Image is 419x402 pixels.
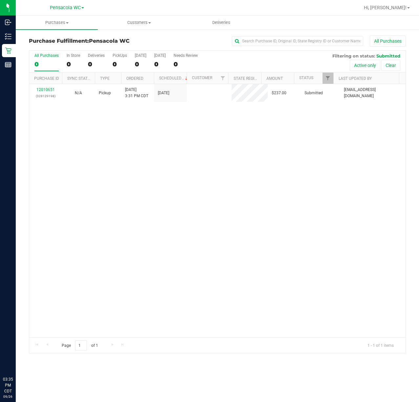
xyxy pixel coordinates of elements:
span: [DATE] [158,90,169,96]
button: N/A [75,90,82,96]
a: Amount [266,76,283,81]
span: Filtering on status: [332,53,375,58]
div: 0 [135,60,146,68]
inline-svg: Inbound [5,19,11,26]
span: Pensacola WC [50,5,81,11]
a: Customers [98,16,180,30]
iframe: Resource center [7,349,26,369]
p: 09/26 [3,394,13,399]
a: State Registry ID [234,76,268,81]
span: Page of 1 [56,340,103,350]
a: Deliveries [180,16,262,30]
div: 0 [34,60,59,68]
span: [DATE] 3:31 PM CDT [125,87,148,99]
div: All Purchases [34,53,59,58]
span: Customers [98,20,179,26]
a: Customer [192,76,212,80]
span: Hi, [PERSON_NAME]! [364,5,407,10]
span: Deliveries [203,20,239,26]
inline-svg: Inventory [5,33,11,40]
a: Ordered [126,76,143,81]
a: Filter [217,73,228,84]
a: Last Updated By [339,76,372,81]
span: 1 - 1 of 1 items [362,340,399,350]
a: Sync Status [67,76,93,81]
span: Not Applicable [75,91,82,95]
p: (328129198) [33,93,58,99]
p: 03:35 PM CDT [3,376,13,394]
span: Pensacola WC [89,38,130,44]
div: [DATE] [154,53,166,58]
div: 0 [88,60,105,68]
a: Type [100,76,110,81]
button: All Purchases [370,35,406,47]
span: Submitted [304,90,323,96]
div: Deliveries [88,53,105,58]
inline-svg: Reports [5,61,11,68]
div: 0 [154,60,166,68]
button: Active only [350,60,380,71]
div: PickUps [113,53,127,58]
a: Scheduled [159,76,189,80]
span: Submitted [376,53,400,58]
span: Purchases [16,20,98,26]
a: 12010651 [36,87,55,92]
input: 1 [75,340,87,350]
div: 0 [174,60,198,68]
a: Purchases [16,16,98,30]
a: Purchase ID [34,76,59,81]
a: Status [299,76,313,80]
input: Search Purchase ID, Original ID, State Registry ID or Customer Name... [232,36,363,46]
div: In Store [67,53,80,58]
div: [DATE] [135,53,146,58]
span: [EMAIL_ADDRESS][DOMAIN_NAME] [344,87,402,99]
inline-svg: Retail [5,47,11,54]
div: Needs Review [174,53,198,58]
div: 0 [67,60,80,68]
a: Filter [323,73,333,84]
span: $237.00 [272,90,286,96]
button: Clear [381,60,400,71]
h3: Purchase Fulfillment: [29,38,155,44]
div: 0 [113,60,127,68]
span: Pickup [99,90,111,96]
